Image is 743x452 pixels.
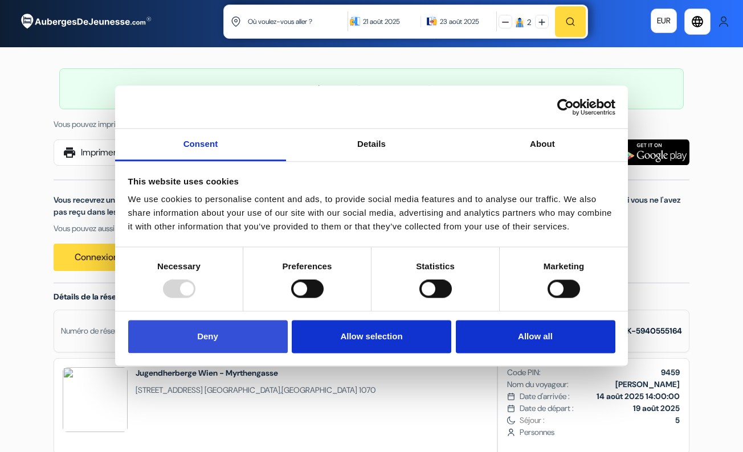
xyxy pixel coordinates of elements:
img: location icon [231,17,241,27]
a: Consent [115,129,286,161]
img: calendarIcon icon [427,16,437,26]
a: printImprimer maintenant [54,139,172,166]
a: Connexion [54,244,139,271]
a: language [684,9,711,35]
p: Vous recevrez un email avec toutes les informations de réservation contenues sur cette page. S'il... [54,194,689,218]
a: About [457,129,628,161]
div: This website uses cookies [128,175,615,188]
span: , [136,384,375,396]
button: Allow all [456,320,615,353]
b: 14 août 2025 14:00:00 [597,391,680,401]
span: Personnes [520,426,680,438]
div: 23 août 2025 [440,16,479,27]
span: check [308,82,321,96]
button: Deny [128,320,288,353]
img: minus [502,19,509,26]
img: AWdbZlVlBTUPPFQ6 [63,367,128,432]
span: [GEOGRAPHIC_DATA] [281,385,357,395]
span: print [63,146,76,159]
div: Votre réservation est validée [60,82,683,96]
strong: Preferences [283,261,332,271]
span: Nom du voyageur: [507,379,569,391]
p: Vous pouvez aussi vous connecter à votre compte pour voir toutes vos réservations : [54,223,689,235]
b: 5 [675,415,680,425]
div: We use cookies to personalise content and ads, to provide social media features and to analyse ou... [128,192,615,233]
div: Numéro de réservation [61,325,138,337]
span: Code PIN: [507,367,541,379]
strong: Statistics [416,261,455,271]
span: Vous pouvez imprimer cet email de confirmation ou encore mieux, accéder à cette réservation depui... [54,119,594,129]
img: User Icon [718,16,729,27]
strong: Marketing [544,261,585,271]
img: calendarIcon icon [350,16,360,26]
strong: Necessary [157,261,201,271]
input: Ville, université ou logement [247,7,350,35]
h2: Jugendherberge Wien - Myrthengasse [136,367,375,379]
i: language [691,15,704,28]
img: Téléchargez l'application gratuite [621,139,689,165]
b: 9459 [661,367,680,377]
img: plus [538,19,545,26]
button: Allow selection [292,320,451,353]
span: 1070 [359,385,375,395]
span: Détails de la réservation [54,291,142,302]
span: [GEOGRAPHIC_DATA] [205,385,280,395]
span: Date de départ : [520,402,574,414]
span: [STREET_ADDRESS] [136,385,203,395]
div: 2 [527,17,531,28]
img: guest icon [515,17,525,27]
span: Date d'arrivée : [520,391,570,402]
div: 21 août 2025 [363,16,415,27]
b: 19 août 2025 [633,403,680,413]
a: Usercentrics Cookiebot - opens in a new window [516,98,615,116]
b: [PERSON_NAME] [615,379,680,389]
img: AubergesDeJeunesse.com [14,6,156,37]
strong: DORMS-BK-5940555164 [589,326,682,336]
a: Details [286,129,457,161]
span: Séjour : [520,414,680,426]
a: EUR [651,9,677,33]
